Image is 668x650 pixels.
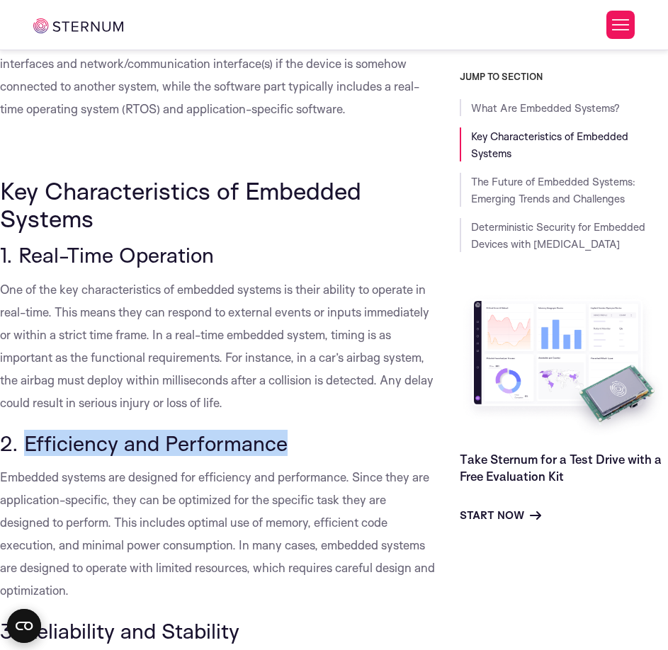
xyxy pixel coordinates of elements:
a: What Are Embedded Systems? [471,101,620,115]
img: Take Sternum for a Test Drive with a Free Evaluation Kit [460,292,668,440]
a: Start Now [460,507,541,524]
img: sternum iot [33,18,123,33]
a: Take Sternum for a Test Drive with a Free Evaluation Kit [460,452,662,484]
button: Toggle Menu [606,11,635,39]
h3: JUMP TO SECTION [460,71,668,82]
a: Deterministic Security for Embedded Devices with [MEDICAL_DATA] [471,220,645,251]
a: The Future of Embedded Systems: Emerging Trends and Challenges [471,175,635,205]
button: Open CMP widget [7,609,41,643]
a: Key Characteristics of Embedded Systems [471,130,628,160]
